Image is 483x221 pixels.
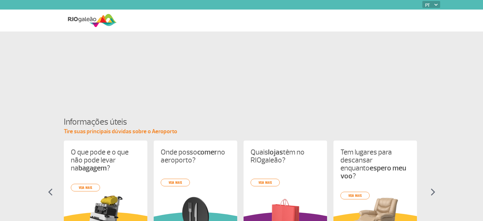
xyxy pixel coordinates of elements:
[340,148,410,180] p: Tem lugares para descansar enquanto ?
[71,184,100,191] a: veja mais
[340,163,406,181] strong: espero meu voo
[161,148,230,164] p: Onde posso no aeroporto?
[78,163,107,173] strong: bagagem
[71,148,140,172] p: O que pode e o que não pode levar na ?
[340,192,370,199] a: veja mais
[197,148,217,157] strong: comer
[268,148,283,157] strong: lojas
[251,179,280,186] a: veja mais
[48,188,53,196] img: seta-esquerda
[431,188,435,196] img: seta-direita
[64,128,419,135] p: Tire suas principais dúvidas sobre o Aeroporto
[64,116,419,128] h4: Informações úteis
[161,179,190,186] a: veja mais
[251,148,320,164] p: Quais têm no RIOgaleão?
